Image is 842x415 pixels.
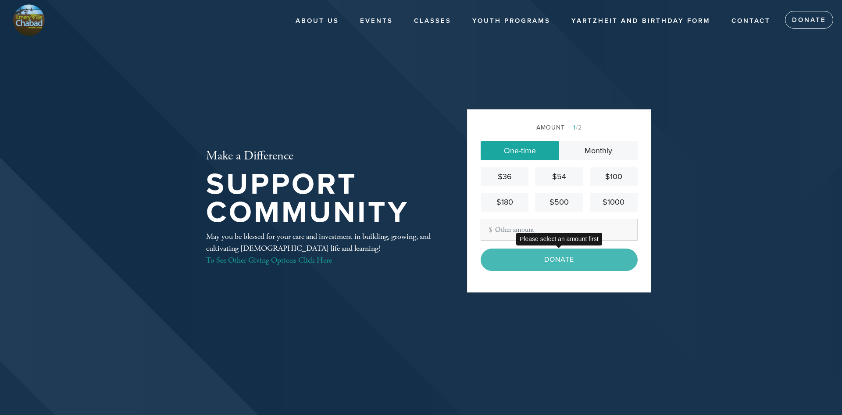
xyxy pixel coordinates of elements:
a: $100 [590,167,638,186]
div: $36 [484,171,525,183]
a: Donate [785,11,833,29]
div: $1000 [593,196,634,208]
div: May you be blessed for your care and investment in building, growing, and cultivating [DEMOGRAPHI... [206,231,439,266]
div: $180 [484,196,525,208]
a: $1000 [590,193,638,212]
a: About Us [289,13,346,29]
div: Please select an amount first [516,233,602,245]
h2: Make a Difference [206,149,439,164]
a: $36 [481,167,528,186]
a: $54 [535,167,583,186]
span: /2 [568,124,582,131]
a: Yartzheit and Birthday Form [565,13,717,29]
input: Other amount [481,219,638,241]
a: Classes [407,13,458,29]
a: Events [353,13,400,29]
div: $100 [593,171,634,183]
a: Monthly [559,141,638,160]
a: One-time [481,141,559,160]
img: logo.png [13,4,45,36]
div: $500 [539,196,579,208]
a: Youth Programs [466,13,557,29]
a: To See Other Giving Options Click Here [206,255,332,265]
span: 1 [573,124,576,131]
h1: Support Community [206,170,439,227]
a: $180 [481,193,528,212]
a: Contact [725,13,777,29]
div: Amount [481,123,638,132]
div: $54 [539,171,579,183]
a: $500 [535,193,583,212]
